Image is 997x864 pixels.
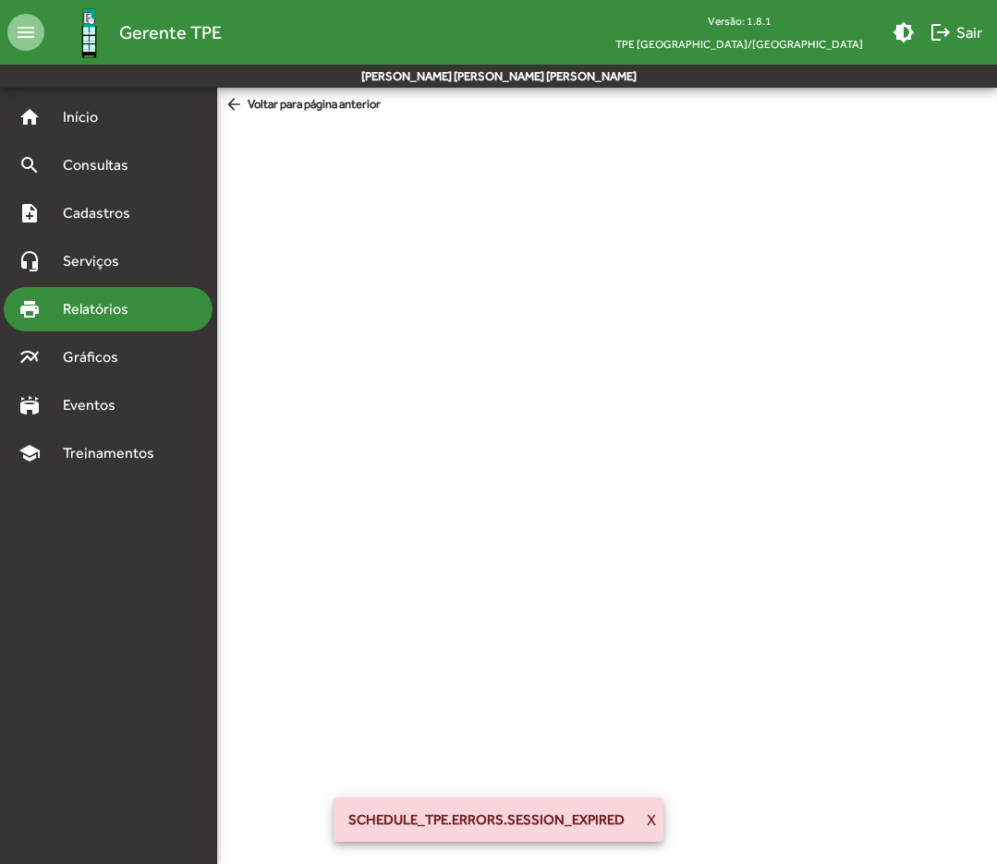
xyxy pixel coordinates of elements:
[930,16,982,49] span: Sair
[119,18,222,47] span: Gerente TPE
[893,21,915,43] mat-icon: brightness_medium
[225,95,381,115] span: Voltar para página anterior
[18,106,41,128] mat-icon: home
[922,16,990,49] button: Sair
[632,803,671,836] button: X
[225,95,248,115] mat-icon: arrow_back
[7,14,44,51] mat-icon: menu
[930,21,952,43] mat-icon: logout
[647,803,656,836] span: X
[601,9,878,32] div: Versão: 1.8.1
[44,3,222,63] a: Gerente TPE
[59,3,119,63] img: Logo
[52,106,125,128] span: Início
[601,32,878,55] span: TPE [GEOGRAPHIC_DATA]/[GEOGRAPHIC_DATA]
[348,810,625,829] span: SCHEDULE_TPE.ERRORS.SESSION_EXPIRED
